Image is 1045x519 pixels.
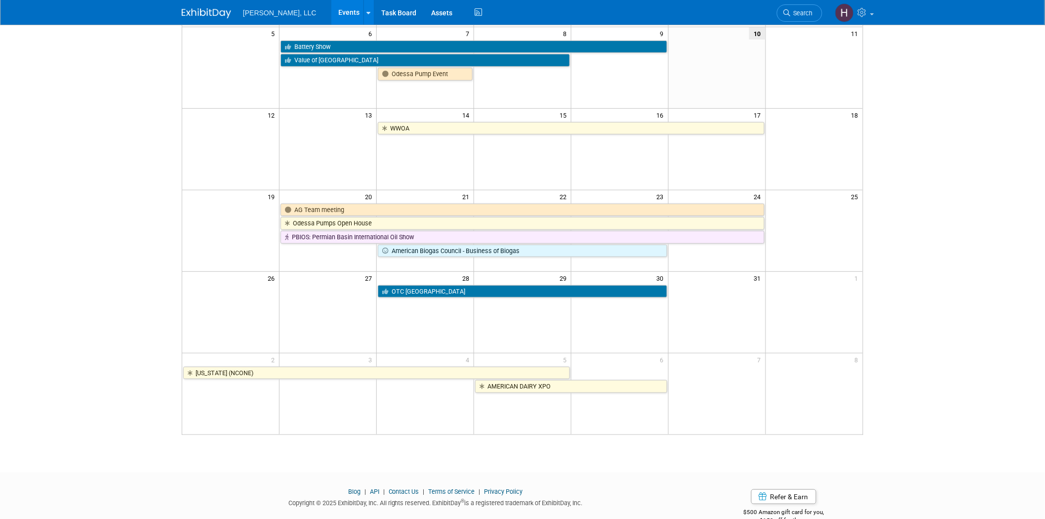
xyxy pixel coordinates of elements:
a: AG Team meeting [281,204,764,216]
a: Refer & Earn [751,489,816,504]
a: AMERICAN DAIRY XPO [475,380,667,393]
span: 13 [364,109,376,121]
span: 3 [367,353,376,366]
span: 5 [562,353,571,366]
span: 31 [753,272,765,284]
span: 14 [461,109,474,121]
span: 5 [270,27,279,40]
span: 2 [270,353,279,366]
span: 29 [559,272,571,284]
span: 19 [267,190,279,203]
span: | [477,488,483,495]
span: 16 [656,109,668,121]
span: 24 [753,190,765,203]
span: 8 [854,353,863,366]
span: 17 [753,109,765,121]
div: Copyright © 2025 ExhibitDay, Inc. All rights reserved. ExhibitDay is a registered trademark of Ex... [182,496,689,508]
span: 20 [364,190,376,203]
a: Blog [348,488,361,495]
a: Terms of Service [429,488,475,495]
a: Value of [GEOGRAPHIC_DATA] [281,54,570,67]
span: | [381,488,387,495]
a: WWOA [378,122,764,135]
span: 6 [659,353,668,366]
span: 18 [850,109,863,121]
span: 25 [850,190,863,203]
a: Battery Show [281,41,667,53]
span: [PERSON_NAME], LLC [243,9,317,17]
sup: ® [461,498,465,504]
img: ExhibitDay [182,8,231,18]
span: | [421,488,427,495]
img: Hannah Mulholland [835,3,854,22]
a: Odessa Pump Event [378,68,473,81]
span: 8 [562,27,571,40]
span: 6 [367,27,376,40]
a: OTC [GEOGRAPHIC_DATA] [378,285,667,298]
a: PBIOS: Permian Basin International Oil Show [281,231,764,244]
span: 12 [267,109,279,121]
span: 10 [749,27,765,40]
a: Contact Us [389,488,419,495]
a: API [370,488,379,495]
span: 21 [461,190,474,203]
a: Search [777,4,822,22]
span: 9 [659,27,668,40]
a: Privacy Policy [484,488,523,495]
span: 1 [854,272,863,284]
span: 27 [364,272,376,284]
span: 7 [757,353,765,366]
span: 23 [656,190,668,203]
span: 28 [461,272,474,284]
span: 22 [559,190,571,203]
span: 11 [850,27,863,40]
span: 26 [267,272,279,284]
a: American Biogas Council - Business of Biogas [378,245,667,258]
span: 4 [465,353,474,366]
span: 30 [656,272,668,284]
span: 15 [559,109,571,121]
a: Odessa Pumps Open House [281,217,764,230]
span: Search [790,9,813,17]
a: [US_STATE] (NCONE) [183,367,570,380]
span: | [362,488,368,495]
span: 7 [465,27,474,40]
